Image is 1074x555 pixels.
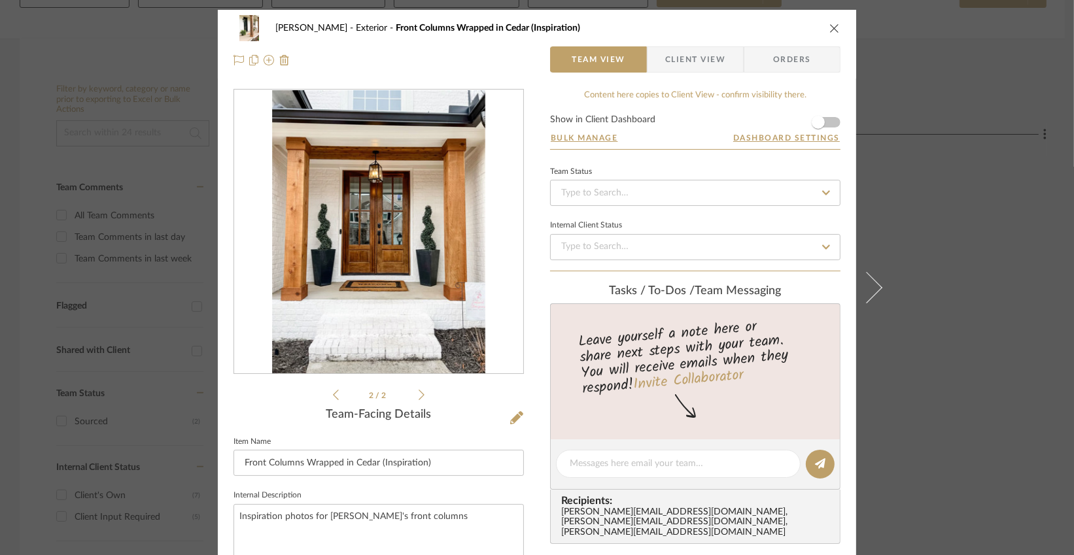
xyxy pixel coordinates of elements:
span: Team View [572,46,625,73]
span: Front Columns Wrapped in Cedar (Inspiration) [396,24,580,33]
button: Dashboard Settings [733,132,840,144]
img: 211c7121-7414-48b5-b055-3aa78cda3bfd_436x436.jpg [272,90,485,374]
span: 2 [370,392,376,399]
span: / [376,392,382,399]
span: Recipients: [561,495,835,507]
span: [PERSON_NAME] [275,24,356,33]
div: Team-Facing Details [234,408,524,422]
a: Invite Collaborator [632,364,744,397]
div: Internal Client Status [550,222,622,229]
label: Item Name [234,439,271,445]
img: 86410758-0c72-492d-a1b2-30c4debd88b8_48x40.jpg [234,15,265,41]
label: Internal Description [234,492,302,499]
input: Type to Search… [550,180,840,206]
input: Type to Search… [550,234,840,260]
input: Enter Item Name [234,450,524,476]
span: Client View [665,46,725,73]
span: Tasks / To-Dos / [610,285,695,297]
img: Remove from project [279,55,290,65]
div: 1 [234,90,523,374]
span: 2 [382,392,389,399]
div: [PERSON_NAME][EMAIL_ADDRESS][DOMAIN_NAME] , [PERSON_NAME][EMAIL_ADDRESS][DOMAIN_NAME] , [PERSON_N... [561,507,835,539]
div: Leave yourself a note here or share next steps with your team. You will receive emails when they ... [549,312,842,400]
button: close [829,22,840,34]
div: Content here copies to Client View - confirm visibility there. [550,89,840,102]
button: Bulk Manage [550,132,619,144]
div: team Messaging [550,284,840,299]
div: Team Status [550,169,592,175]
span: Exterior [356,24,396,33]
span: Orders [759,46,825,73]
